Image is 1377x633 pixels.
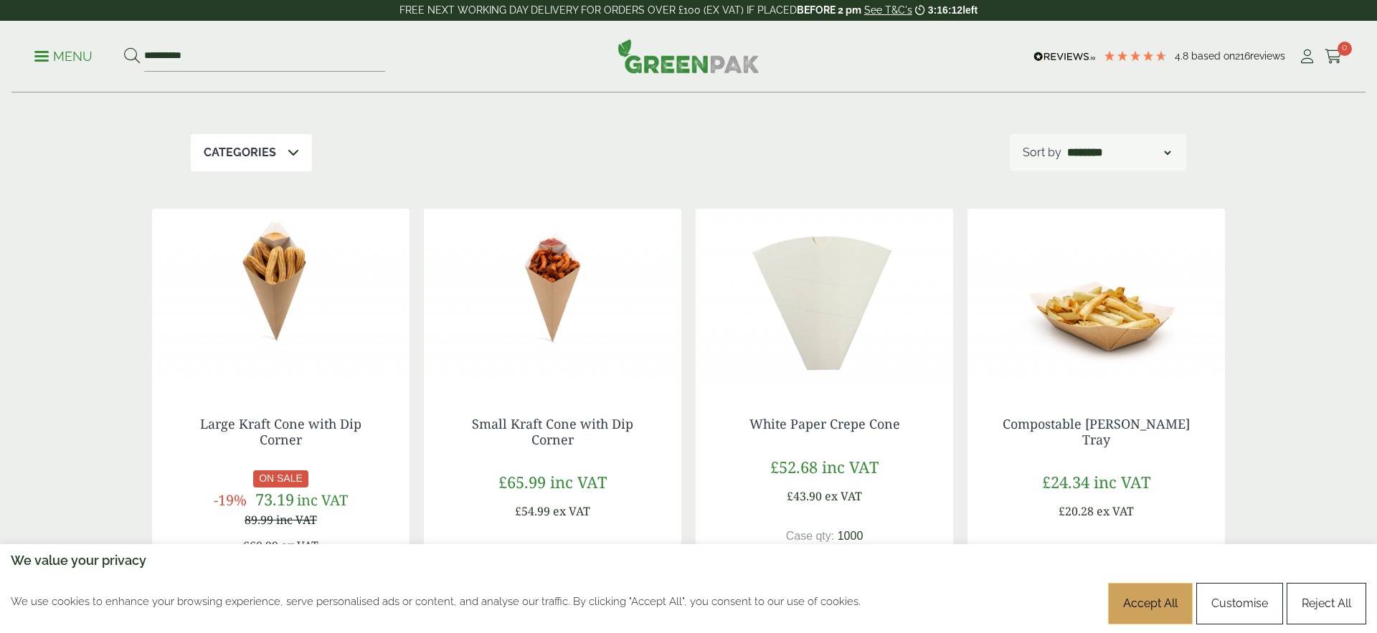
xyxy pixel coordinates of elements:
[1287,583,1366,624] a: Reject All
[1094,471,1150,492] span: inc VAT
[550,471,607,492] span: inc VAT
[696,209,953,388] img: DSC6053a
[553,503,590,519] span: ex VAT
[424,209,681,388] img: Small Kraft Cone With Contents (Chips) Frontal
[1103,49,1168,62] div: 4.79 Stars
[214,490,247,510] span: -19%
[1059,503,1094,519] span: £20.28
[1325,49,1343,64] i: Cart
[749,415,900,432] a: White Paper Crepe Cone
[1325,46,1343,67] a: 0
[472,415,633,448] a: Small Kraft Cone with Dip Corner
[1003,415,1190,448] a: Compostable [PERSON_NAME] Tray
[255,488,294,510] span: 73.19
[1064,144,1173,161] select: Shop order
[822,456,879,477] span: inc VAT
[11,553,1366,568] h5: We value your privacy
[11,594,861,610] div: We use cookies to enhance your browsing experience, serve personalised ads or content, and analys...
[962,4,978,16] span: left
[787,488,822,504] span: £43.90
[1175,50,1191,62] span: 4.8
[825,488,862,504] span: ex VAT
[1191,50,1235,62] span: Based on
[297,490,348,510] span: inc VAT
[515,503,550,519] span: £54.99
[34,48,93,62] a: Menu
[34,48,93,65] p: Menu
[770,456,818,477] span: £52.68
[204,144,276,161] p: Categories
[1023,144,1061,161] p: Sort by
[281,538,318,553] span: ex VAT
[1196,583,1283,624] a: Customise
[1298,49,1316,64] i: My Account
[152,209,410,388] img: Large Kraft Cone With Contents (Churros) Frontal
[1108,583,1193,624] a: Accept All
[259,473,303,484] span: On sale
[243,538,278,553] span: £60.99
[797,4,861,16] strong: BEFORE 2 pm
[967,209,1225,388] img: chip tray
[1250,50,1285,62] span: reviews
[1033,52,1096,62] img: REVIEWS.io
[245,512,273,528] span: 89.99
[1097,503,1134,519] span: ex VAT
[786,530,835,542] span: Case qty:
[1042,471,1089,492] span: £24.34
[838,530,863,542] span: 1000
[1338,42,1352,56] span: 0
[617,39,760,73] img: GreenPak Supplies
[498,471,546,492] span: £65.99
[1235,50,1250,62] span: 216
[864,4,912,16] a: See T&C's
[928,4,962,16] span: 3:16:12
[200,415,361,448] a: Large Kraft Cone with Dip Corner
[276,512,317,528] span: inc VAT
